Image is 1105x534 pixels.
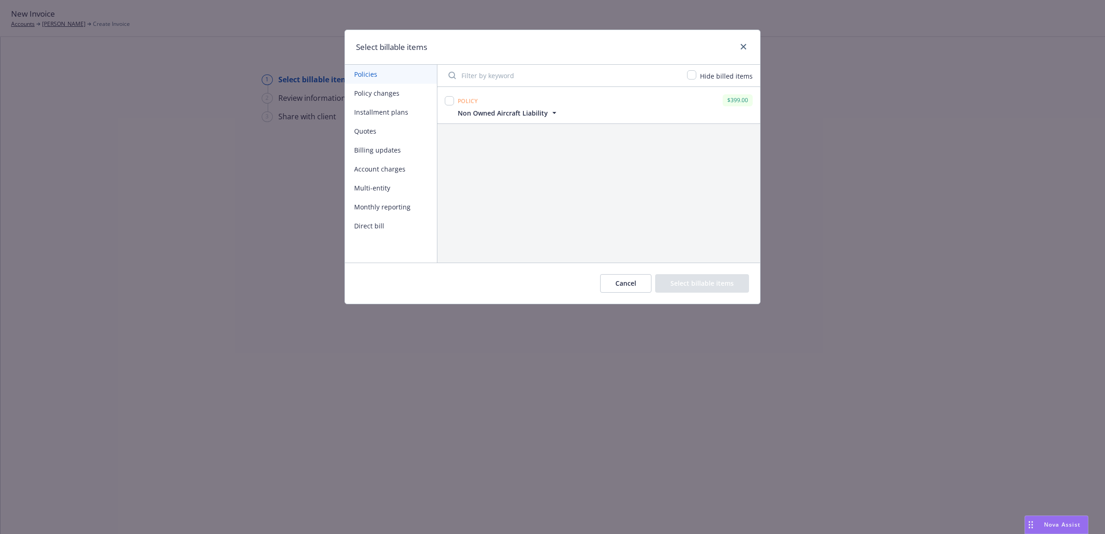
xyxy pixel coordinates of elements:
[345,160,437,178] button: Account charges
[356,41,427,53] h1: Select billable items
[723,94,753,106] div: $399.00
[458,108,548,118] span: Non Owned Aircraft Liability
[345,122,437,141] button: Quotes
[345,84,437,103] button: Policy changes
[345,216,437,235] button: Direct bill
[700,72,753,80] span: Hide billed items
[1025,516,1088,534] button: Nova Assist
[345,178,437,197] button: Multi-entity
[1044,521,1080,528] span: Nova Assist
[458,108,559,118] button: Non Owned Aircraft Liability
[458,97,478,105] span: Policy
[1025,516,1037,534] div: Drag to move
[345,65,437,84] button: Policies
[600,274,651,293] button: Cancel
[345,197,437,216] button: Monthly reporting
[443,66,681,85] input: Filter by keyword
[738,41,749,52] a: close
[345,141,437,160] button: Billing updates
[345,103,437,122] button: Installment plans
